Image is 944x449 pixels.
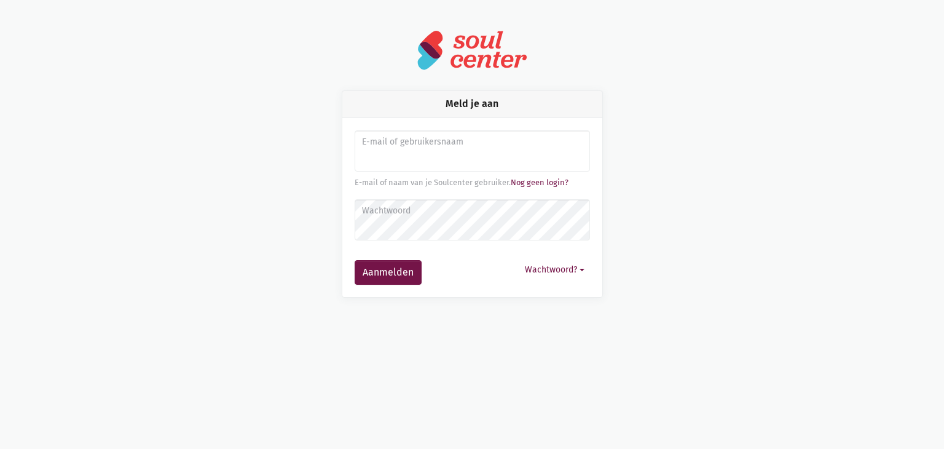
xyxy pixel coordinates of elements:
[355,177,590,189] div: E-mail of naam van je Soulcenter gebruiker.
[342,91,602,117] div: Meld je aan
[355,260,422,285] button: Aanmelden
[417,30,527,71] img: logo-soulcenter-full.svg
[519,260,590,279] button: Wachtwoord?
[362,135,581,149] label: E-mail of gebruikersnaam
[511,178,568,187] a: Nog geen login?
[355,130,590,285] form: Aanmelden
[362,204,581,218] label: Wachtwoord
